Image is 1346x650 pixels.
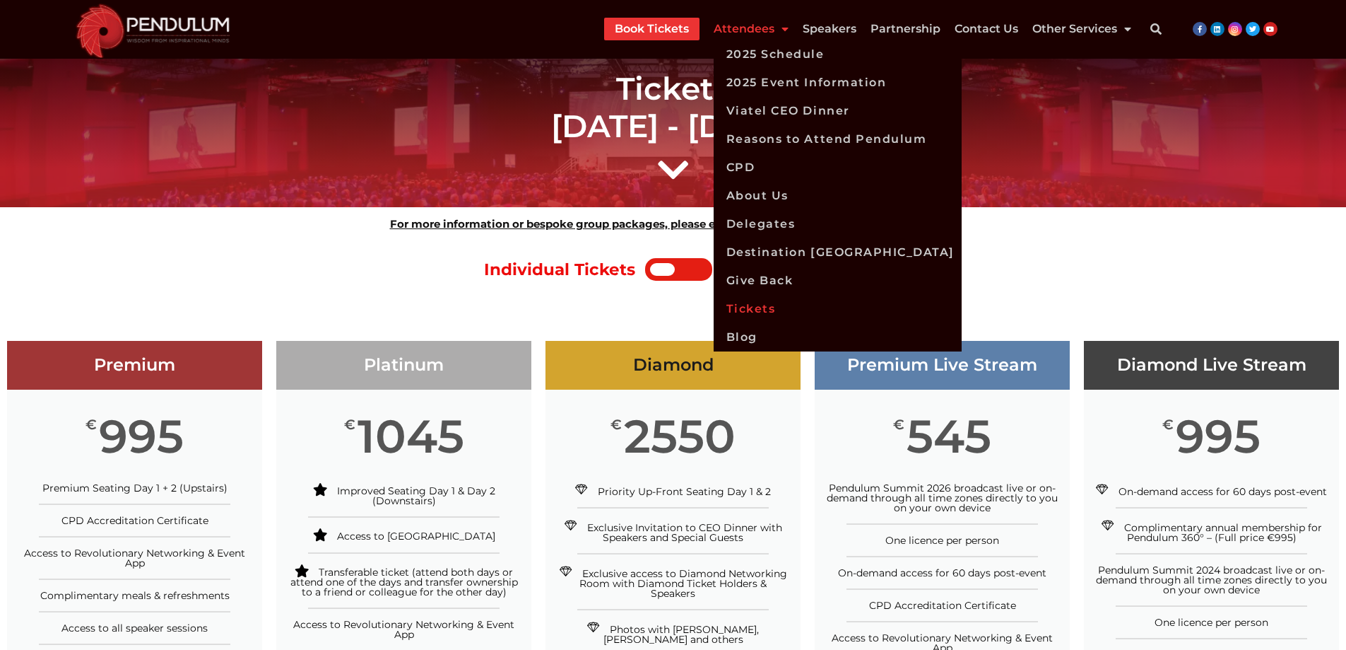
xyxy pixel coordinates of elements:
span: 545 [907,418,991,455]
span: CPD Accreditation Certificate [869,599,1016,612]
span: Exclusive access to Diamond Networking Room with Diamond Ticket Holders & Speakers [579,567,787,600]
span: Pendulum Summit 2026 broadcast live or on-demand through all time zones directly to you on your o... [827,482,1058,514]
span: 1045 [358,418,464,455]
ul: Attendees [714,40,962,352]
span: Priority Up-Front Seating Day 1 & 2 [598,485,771,498]
span: Premium Seating Day 1 + 2 (Upstairs) [42,482,228,494]
a: Speakers [803,18,856,40]
span: Transferable ticket (attend both days or attend one of the days and transfer ownership to a frien... [290,566,518,598]
span: 995 [1176,418,1261,455]
span: Access to Revolutionary Networking & Event App [293,618,514,641]
nav: Menu [604,18,1131,40]
a: Reasons to Attend Pendulum [714,125,962,153]
iframe: Brevo live chat [7,525,244,643]
span: One licence per person [885,534,999,547]
a: Attendees [714,18,789,40]
span: Access to [GEOGRAPHIC_DATA] [337,530,495,542]
span: € [344,418,355,432]
a: CPD [714,153,962,182]
h1: Tickets [DATE] - [DATE] [278,70,1069,145]
h3: Diamond Live Stream [1084,355,1339,376]
a: Blog [714,323,962,352]
div: Search [1142,15,1170,43]
a: Give Back [714,267,962,295]
span: On-demand access for 60 days post-event [838,567,1046,579]
span: € [610,418,622,432]
span: € [1162,418,1174,432]
h3: Diamond [545,355,801,376]
strong: For more information or bespoke group packages, please email us [EMAIL_ADDRESS][DOMAIN_NAME] [390,217,957,231]
a: Partnership [870,18,940,40]
a: 2025 Event Information [714,69,962,97]
span: On-demand access for 60 days post-event [1118,485,1327,498]
h3: Premium [7,355,262,376]
span: Exclusive Invitation to CEO Dinner with Speakers and Special Guests [587,521,782,544]
a: About Us [714,182,962,210]
a: Book Tickets [615,18,689,40]
h3: Premium Live Stream [815,355,1070,376]
div: Individual Tickets [484,255,635,285]
a: 2025 Schedule [714,40,962,69]
a: Delegates [714,210,962,238]
h3: Platinum [276,355,531,376]
a: Contact Us [955,18,1018,40]
a: Other Services [1032,18,1131,40]
a: Destination [GEOGRAPHIC_DATA] [714,238,962,267]
span: 2550 [624,418,736,455]
a: Tickets [714,295,962,323]
span: Photos with [PERSON_NAME], [PERSON_NAME] and others [603,623,760,646]
a: Viatel CEO Dinner [714,97,962,125]
span: € [85,418,97,432]
span: Improved Seating Day 1 & Day 2 (Downstairs) [337,484,495,507]
span: One licence per person [1155,616,1268,629]
span: € [893,418,904,432]
span: CPD Accreditation Certificate [61,514,208,527]
span: Complimentary annual membership for Pendulum 360° – (Full price €995) [1124,521,1322,544]
span: Pendulum Summit 2024 broadcast live or on-demand through all time zones directly to you on your o... [1096,564,1327,596]
span: 995 [99,418,184,455]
